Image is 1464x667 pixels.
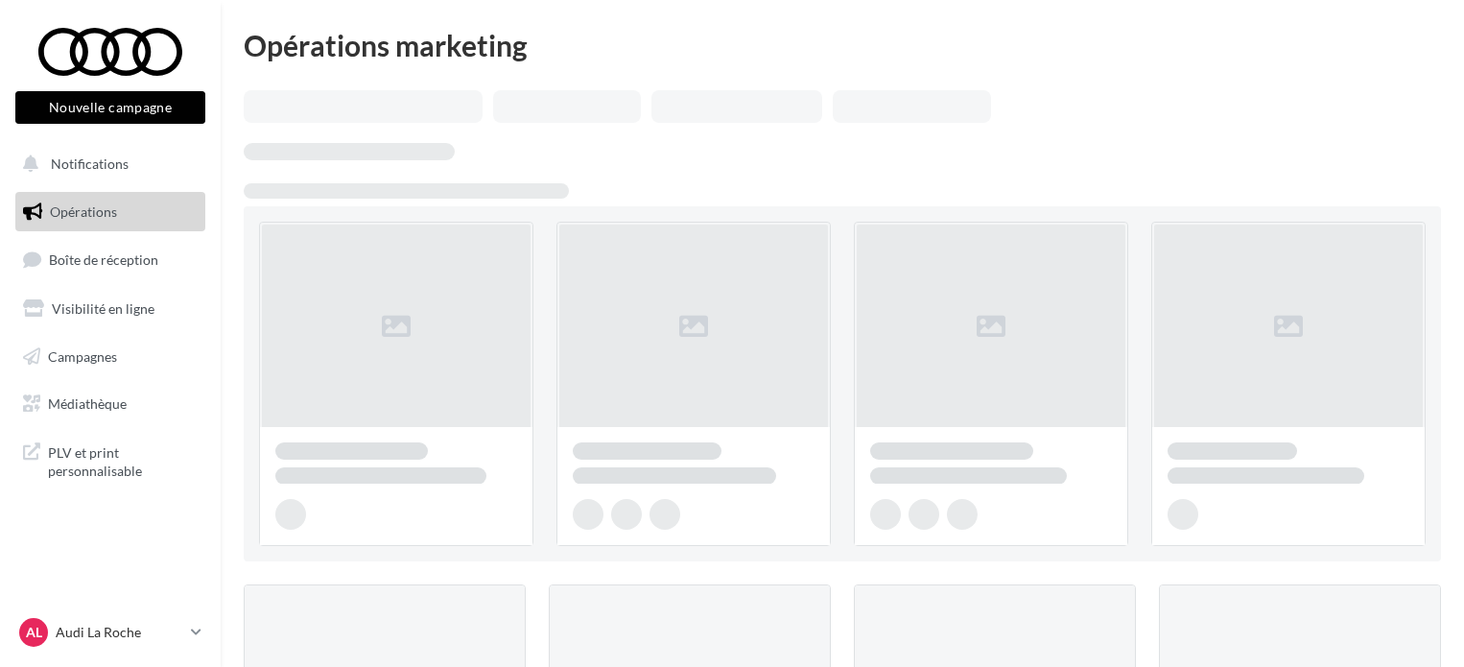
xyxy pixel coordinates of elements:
[56,623,183,642] p: Audi La Roche
[48,347,117,364] span: Campagnes
[51,155,129,172] span: Notifications
[26,623,42,642] span: AL
[12,144,201,184] button: Notifications
[12,384,209,424] a: Médiathèque
[15,91,205,124] button: Nouvelle campagne
[244,31,1441,60] div: Opérations marketing
[12,289,209,329] a: Visibilité en ligne
[15,614,205,651] a: AL Audi La Roche
[12,239,209,280] a: Boîte de réception
[12,337,209,377] a: Campagnes
[12,432,209,488] a: PLV et print personnalisable
[52,300,154,317] span: Visibilité en ligne
[48,440,198,481] span: PLV et print personnalisable
[49,251,158,268] span: Boîte de réception
[50,203,117,220] span: Opérations
[12,192,209,232] a: Opérations
[48,395,127,412] span: Médiathèque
